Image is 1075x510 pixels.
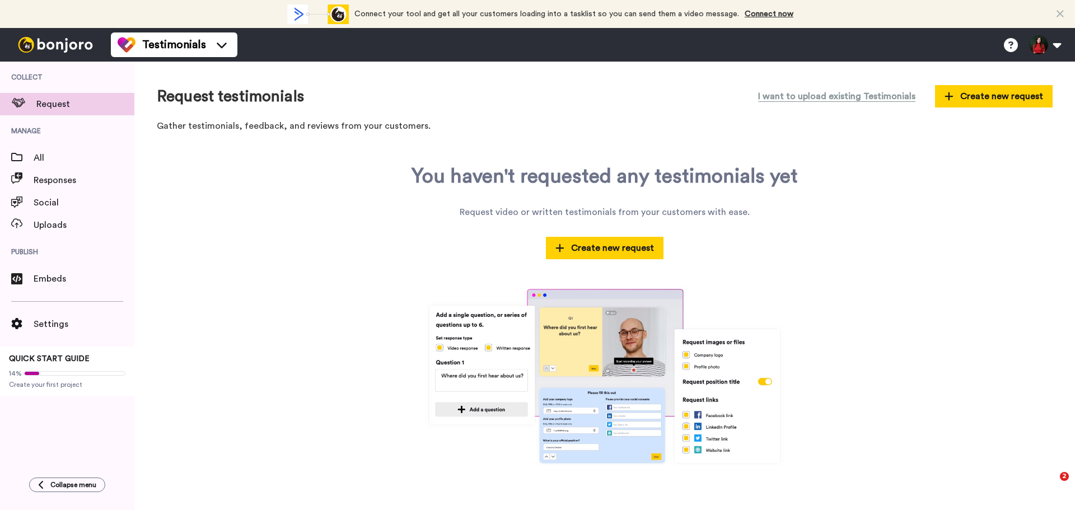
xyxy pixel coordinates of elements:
[142,37,206,53] span: Testimonials
[945,90,1043,103] span: Create new request
[34,196,134,209] span: Social
[29,478,105,492] button: Collapse menu
[412,165,798,188] div: You haven't requested any testimonials yet
[34,272,134,286] span: Embeds
[36,97,134,111] span: Request
[424,286,786,466] img: tm-lp.jpg
[555,241,654,255] span: Create new request
[460,205,750,219] div: Request video or written testimonials from your customers with ease.
[13,37,97,53] img: bj-logo-header-white.svg
[750,84,924,109] button: I want to upload existing Testimonials
[354,10,739,18] span: Connect your tool and get all your customers loading into a tasklist so you can send them a video...
[9,355,90,363] span: QUICK START GUIDE
[34,151,134,165] span: All
[9,369,22,378] span: 14%
[9,380,125,389] span: Create your first project
[758,90,915,103] span: I want to upload existing Testimonials
[157,120,1053,133] p: Gather testimonials, feedback, and reviews from your customers.
[1037,472,1064,499] iframe: Intercom live chat
[745,10,793,18] a: Connect now
[287,4,349,24] div: animation
[34,218,134,232] span: Uploads
[546,237,663,259] button: Create new request
[157,88,304,105] h1: Request testimonials
[1060,472,1069,481] span: 2
[935,85,1053,107] button: Create new request
[34,174,134,187] span: Responses
[118,36,135,54] img: tm-color.svg
[50,480,96,489] span: Collapse menu
[34,317,134,331] span: Settings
